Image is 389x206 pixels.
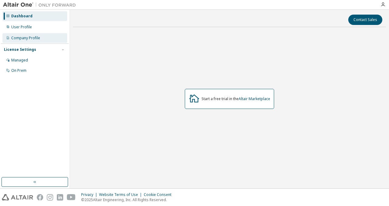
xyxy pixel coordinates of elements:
div: Start a free trial in the [201,96,270,101]
img: youtube.svg [67,194,76,201]
div: Cookie Consent [144,192,175,197]
div: Dashboard [11,14,33,19]
img: linkedin.svg [57,194,63,201]
div: Privacy [81,192,99,197]
div: License Settings [4,47,36,52]
a: Altair Marketplace [239,96,270,101]
img: altair_logo.svg [2,194,33,201]
img: Altair One [3,2,79,8]
div: On Prem [11,68,26,73]
img: instagram.svg [47,194,53,201]
img: facebook.svg [37,194,43,201]
p: © 2025 Altair Engineering, Inc. All Rights Reserved. [81,197,175,202]
div: User Profile [11,25,32,30]
div: Managed [11,58,28,63]
button: Contact Sales [348,15,382,25]
div: Company Profile [11,36,40,40]
div: Website Terms of Use [99,192,144,197]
